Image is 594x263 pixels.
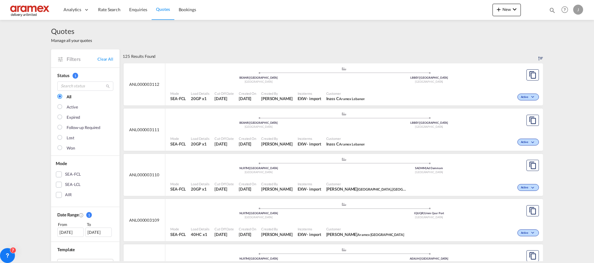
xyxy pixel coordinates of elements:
span: Customer [326,91,365,96]
div: Won [67,145,75,151]
span: Load Details [191,91,210,96]
span: Customer [326,227,404,231]
md-icon: assets/icons/custom/ship-fill.svg [340,203,348,206]
span: Inass C Aramex Lebanon [326,141,365,147]
span: 9 Sep 2025 [239,186,256,192]
span: Active [521,140,530,145]
span: Mode [170,136,186,141]
md-icon: icon-chevron-down [530,95,537,99]
span: Quotes [156,7,170,12]
div: EXW [298,232,307,237]
div: EXW import [298,232,321,237]
div: Active [67,104,78,110]
div: - import [307,141,321,147]
span: | [249,257,250,260]
span: LBBEY [GEOGRAPHIC_DATA] [410,121,448,124]
span: Created On [239,91,256,96]
span: SEA-FCL [170,232,186,237]
span: | [249,76,250,79]
div: ANL000003111 assets/icons/custom/ship-fill.svgassets/icons/custom/roll-o-plane.svgOriginAntwerp B... [124,108,543,151]
span: | [249,211,250,215]
span: Load Details [191,136,210,141]
md-icon: icon-chevron-down [511,6,518,13]
span: Aramex Lebanon [339,142,365,146]
span: Mode [56,161,67,166]
span: Sreelakshmi Palat Aramex Dubai [326,232,404,237]
span: Janice Camporaso [261,232,293,237]
button: Copy Quote [526,160,539,171]
span: Janice Camporaso [261,141,293,147]
span: Cut Off Date [214,182,234,186]
span: [GEOGRAPHIC_DATA] [415,215,443,219]
span: AEAUH [GEOGRAPHIC_DATA] [410,257,448,260]
div: EXW import [298,186,321,192]
span: [GEOGRAPHIC_DATA], [GEOGRAPHIC_DATA] [357,187,426,191]
span: Active [521,95,530,99]
span: NLRTM [GEOGRAPHIC_DATA] [239,166,278,170]
span: | [249,166,250,170]
span: Mode [170,227,186,231]
span: Customer [326,136,365,141]
span: Aramex Lebanon [339,97,365,101]
span: Rate Search [98,7,120,12]
span: Filters [67,56,97,62]
span: 20GP x 1 [191,96,210,101]
span: ANL000003110 [129,172,159,178]
span: [GEOGRAPHIC_DATA] [415,80,443,83]
md-icon: assets/icons/custom/copyQuote.svg [529,207,536,215]
span: New [495,7,518,12]
md-icon: assets/icons/custom/copyQuote.svg [529,252,536,260]
input: Search status [57,81,113,91]
md-icon: icon-magnify [106,84,110,89]
span: NLRTM [GEOGRAPHIC_DATA] [239,211,278,215]
md-icon: assets/icons/custom/ship-fill.svg [340,112,348,115]
span: Mode [170,91,186,96]
span: 9 Sep 2025 [239,141,256,147]
span: BEANR [GEOGRAPHIC_DATA] [239,76,278,79]
md-icon: Created On [79,213,84,218]
md-icon: assets/icons/custom/copyQuote.svg [529,162,536,169]
button: Copy Quote [526,250,539,261]
span: Customer [326,182,407,186]
span: ANL000003112 [129,81,159,87]
div: EXW import [298,96,321,101]
span: 1 [73,73,78,79]
span: Active [521,186,530,190]
span: Bookings [179,7,196,12]
div: ANL000003112 assets/icons/custom/ship-fill.svgassets/icons/custom/roll-o-plane.svgOriginAntwerp B... [124,63,543,106]
span: | [249,121,250,124]
span: Cut Off Date [214,227,234,231]
span: [GEOGRAPHIC_DATA] [245,215,273,219]
span: Mode [170,182,186,186]
span: LBBEY [GEOGRAPHIC_DATA] [410,76,448,79]
span: SEA-FCL [170,96,186,101]
div: ANL000003110 assets/icons/custom/ship-fill.svgassets/icons/custom/roll-o-plane.svgOriginRotterdam... [124,154,543,196]
div: ANL000003109 assets/icons/custom/ship-fill.svgassets/icons/custom/roll-o-plane.svgOriginRotterdam... [124,199,543,241]
span: Created By [261,136,293,141]
div: AIR [65,192,72,198]
div: From [57,221,85,228]
span: | [419,257,420,260]
span: IQUQR Umm Qasr Port [414,211,444,215]
span: 9 Sep 2025 [214,96,234,101]
button: Copy Quote [526,115,539,126]
div: Help [559,4,573,16]
md-icon: assets/icons/custom/copyQuote.svg [529,71,536,79]
md-icon: icon-plus 400-fg [495,6,502,13]
span: 9 Sep 2025 [214,232,234,237]
span: | [426,166,427,170]
button: icon-plus 400-fgNewicon-chevron-down [493,4,521,16]
div: Change Status Here [517,94,539,100]
md-icon: icon-chevron-down [530,186,537,190]
div: Change Status Here [517,229,539,236]
div: All [67,94,71,100]
span: Created On [239,182,256,186]
span: Manage all your quotes [51,38,92,43]
span: Incoterms [298,136,321,141]
div: icon-magnify [549,7,556,16]
div: Lost [67,135,74,141]
span: Cut Off Date [214,91,234,96]
span: Incoterms [298,227,321,231]
div: J [573,5,583,15]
